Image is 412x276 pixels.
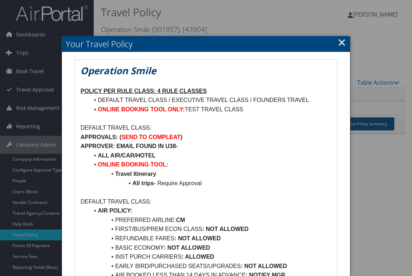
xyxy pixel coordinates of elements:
a: Close [338,35,346,49]
strong: : NOT ALLOWED [202,226,248,232]
strong: CM [176,217,185,223]
strong: ONLINE BOOKING TOOL ONLY: [98,106,185,112]
li: DEFAULT TRAVEL CLASS / EXECUTIVE TRAVEL CLASS / FOUNDERS TRAVEL [89,95,331,105]
strong: : NOT ALLOWED [164,245,210,251]
li: - Require Approval [89,179,331,188]
li: PREFERRED AIRLINE: [89,215,331,225]
p: DEFAULT TRAVEL CLASS: [80,123,331,133]
strong: ) [181,134,182,140]
u: POLICY PER RULE CLASS: 4 RULE CLASSES [80,88,207,94]
li: BASIC ECONOMY [89,243,331,253]
strong: : NOT ALLOWED [241,263,287,269]
strong: : [174,235,176,241]
p: DEFAULT TRAVEL CLASS: [80,197,331,206]
strong: ALL AIR/CAR/HOTEL [98,152,155,159]
strong: All trips [132,180,154,186]
strong: Travel Itinerary [115,171,156,177]
strong: APPROVER: EMAIL FOUND IN U38- [80,143,178,149]
h2: Your Travel Policy [62,36,350,52]
strong: SEND TO COMPLEAT [121,134,181,140]
li: EARLY BIRD/PURCHASED SEATS/UPGRADES [89,262,331,271]
strong: AIR POLICY: [98,208,132,214]
strong: ONLINE BOOKING TOOL: [98,161,168,168]
li: INST PURCH CARRIERS [89,252,331,262]
strong: NOT ALLOWED [178,235,221,241]
li: REFUNDABLE FARES [89,234,331,243]
strong: : ALLOWED [182,254,214,260]
em: Operation Smile [80,64,156,77]
li: TEST TRAVEL CLASS [89,105,331,114]
li: FIRST/BUS/PREM ECON CLASS [89,224,331,234]
strong: APPROVALS: ( [80,134,121,140]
